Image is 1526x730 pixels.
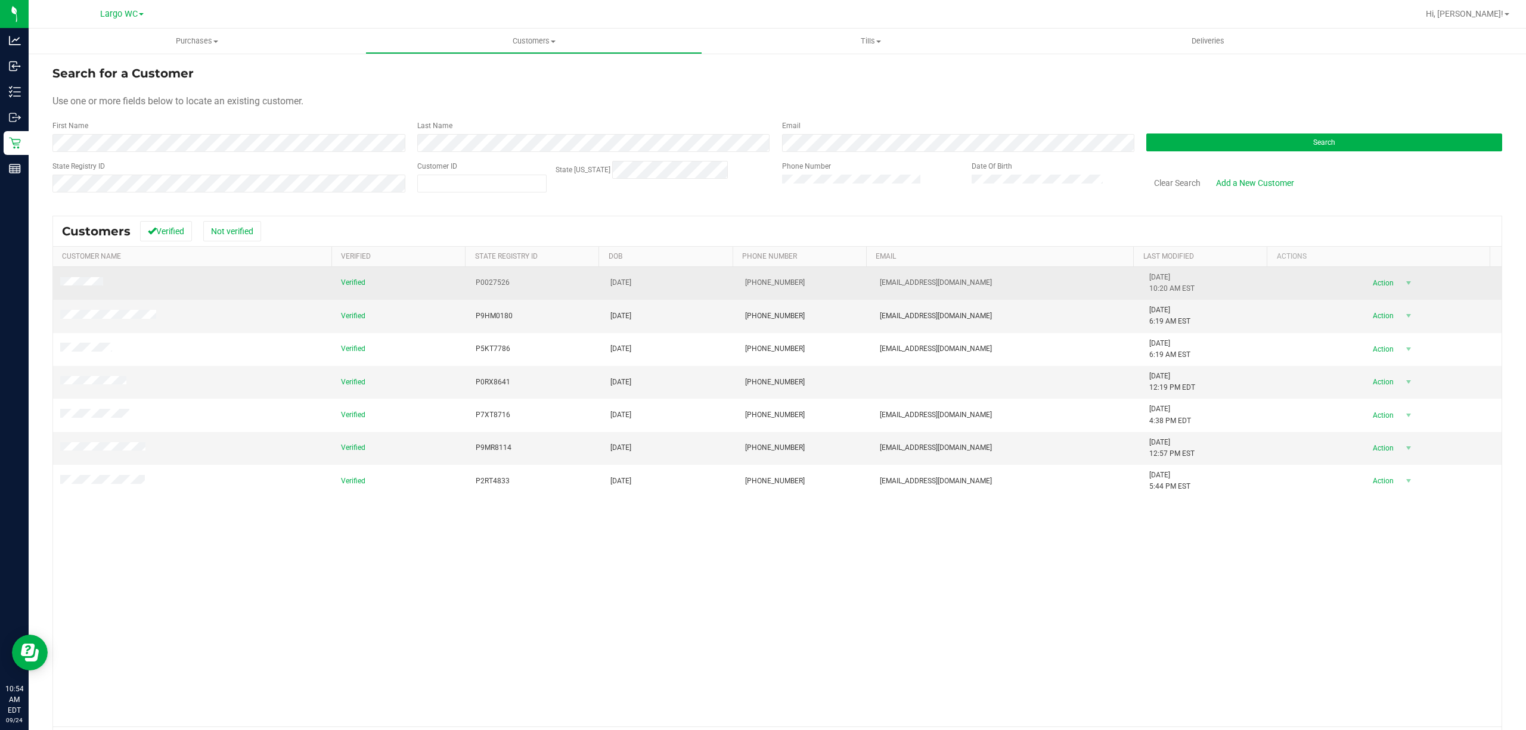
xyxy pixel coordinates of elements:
span: [DATE] 4:38 PM EDT [1149,403,1191,426]
span: select [1401,275,1416,291]
label: Email [782,120,801,131]
span: [PHONE_NUMBER] [745,343,805,355]
span: [PHONE_NUMBER] [745,476,805,487]
span: Verified [341,409,365,421]
span: [EMAIL_ADDRESS][DOMAIN_NAME] [880,277,992,288]
span: [PHONE_NUMBER] [745,409,805,421]
inline-svg: Inventory [9,86,21,98]
span: Hi, [PERSON_NAME]! [1426,9,1503,18]
span: Verified [341,277,365,288]
iframe: Resource center [12,635,48,670]
label: Customer ID [417,161,457,172]
span: select [1401,341,1416,358]
a: Add a New Customer [1208,173,1302,193]
span: [DATE] [610,377,631,388]
span: P9HM0180 [476,310,513,322]
span: P7XT8716 [476,409,510,421]
span: [DATE] 10:20 AM EST [1149,272,1195,294]
span: [EMAIL_ADDRESS][DOMAIN_NAME] [880,442,992,453]
span: P0027526 [476,277,510,288]
span: Action [1363,407,1401,424]
span: [EMAIL_ADDRESS][DOMAIN_NAME] [880,476,992,487]
span: Verified [341,476,365,487]
span: Tills [703,36,1038,46]
span: Verified [341,310,365,322]
label: Phone Number [782,161,831,172]
span: select [1401,374,1416,390]
inline-svg: Inbound [9,60,21,72]
button: Clear Search [1146,173,1208,193]
span: P9MR8114 [476,442,511,453]
span: Customers [62,224,131,238]
button: Not verified [203,221,261,241]
button: Verified [140,221,192,241]
span: [EMAIL_ADDRESS][DOMAIN_NAME] [880,310,992,322]
inline-svg: Analytics [9,35,21,46]
span: [DATE] 6:19 AM EST [1149,305,1190,327]
span: [PHONE_NUMBER] [745,377,805,388]
p: 09/24 [5,716,23,725]
a: Email [876,252,896,260]
span: [DATE] 12:19 PM EDT [1149,371,1195,393]
span: Action [1363,341,1401,358]
span: [EMAIL_ADDRESS][DOMAIN_NAME] [880,343,992,355]
a: Deliveries [1040,29,1376,54]
span: Use one or more fields below to locate an existing customer. [52,95,303,107]
span: [PHONE_NUMBER] [745,310,805,322]
span: P2RT4833 [476,476,510,487]
span: [DATE] [610,442,631,453]
label: Last Name [417,120,452,131]
span: select [1401,407,1416,424]
span: Purchases [29,36,365,46]
span: [DATE] [610,476,631,487]
span: [DATE] 5:44 PM EST [1149,470,1190,492]
span: Action [1363,307,1401,324]
inline-svg: Retail [9,137,21,149]
a: Phone Number [742,252,797,260]
label: State Registry ID [52,161,105,172]
span: [DATE] [610,409,631,421]
span: [EMAIL_ADDRESS][DOMAIN_NAME] [880,409,992,421]
p: 10:54 AM EDT [5,684,23,716]
span: [DATE] [610,310,631,322]
span: Verified [341,442,365,453]
span: select [1401,307,1416,324]
span: [DATE] 12:57 PM EST [1149,437,1195,459]
a: Last Modified [1143,252,1194,260]
inline-svg: Outbound [9,111,21,123]
span: Deliveries [1175,36,1240,46]
span: Verified [341,343,365,355]
a: Tills [702,29,1039,54]
button: Search [1146,133,1502,151]
span: Customers [366,36,702,46]
a: Verified [341,252,371,260]
a: Customer Name [62,252,121,260]
span: [DATE] [610,277,631,288]
a: Customers [365,29,702,54]
span: Verified [341,377,365,388]
span: [DATE] 6:19 AM EST [1149,338,1190,361]
span: [DATE] [610,343,631,355]
span: [PHONE_NUMBER] [745,277,805,288]
div: Actions [1277,252,1485,260]
span: P5KT7786 [476,343,510,355]
span: Search [1313,138,1335,147]
inline-svg: Reports [9,163,21,175]
span: Action [1363,374,1401,390]
span: P0RX8641 [476,377,510,388]
span: [PHONE_NUMBER] [745,442,805,453]
label: State [US_STATE] [556,164,610,175]
label: First Name [52,120,88,131]
a: DOB [609,252,622,260]
span: Largo WC [100,9,138,19]
label: Date Of Birth [972,161,1012,172]
span: Action [1363,275,1401,291]
a: Purchases [29,29,365,54]
span: select [1401,440,1416,456]
a: State Registry Id [475,252,538,260]
span: select [1401,473,1416,489]
span: Action [1363,440,1401,456]
span: Action [1363,473,1401,489]
span: Search for a Customer [52,66,194,80]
